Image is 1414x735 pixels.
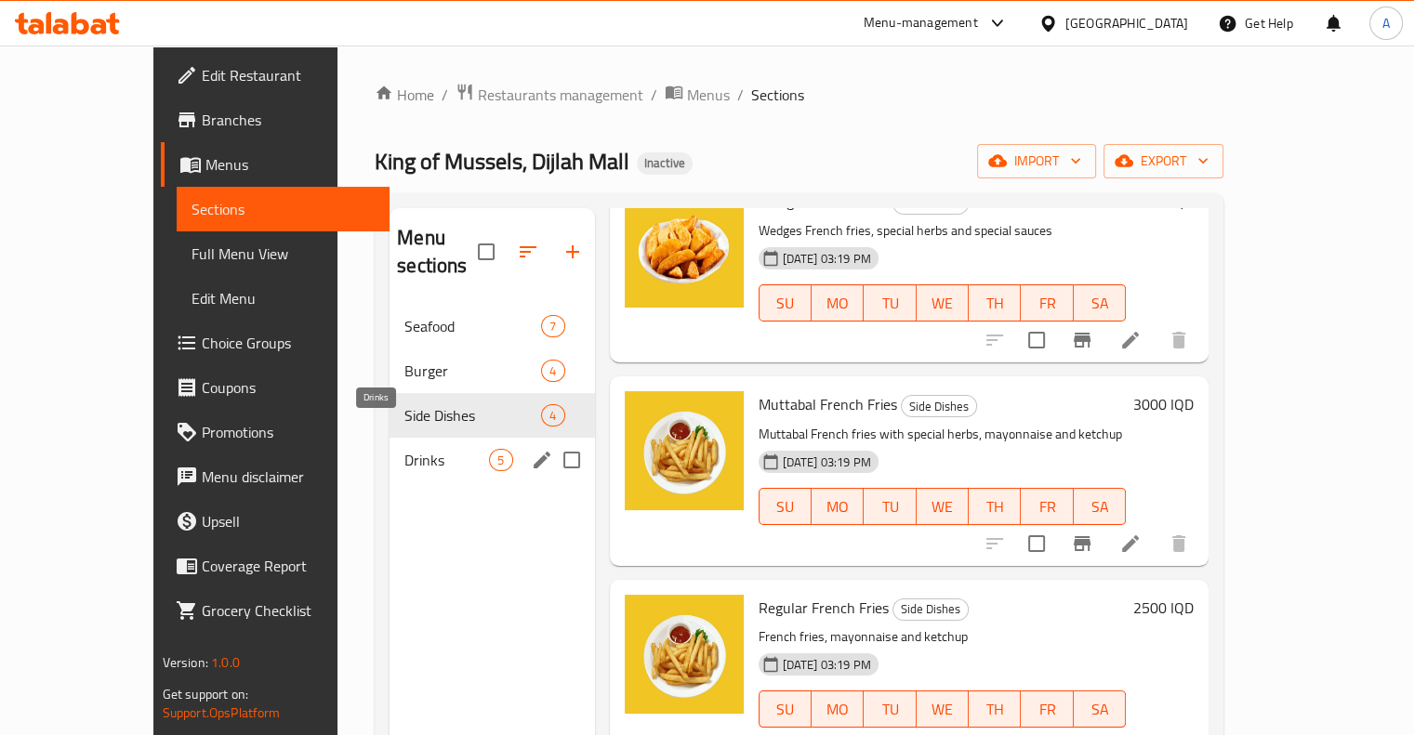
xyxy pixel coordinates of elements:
[812,690,864,728] button: MO
[892,598,969,621] div: Side Dishes
[759,284,812,322] button: SU
[1156,318,1201,362] button: delete
[1060,521,1104,566] button: Branch-specific-item
[864,488,916,525] button: TU
[541,315,564,337] div: items
[202,332,375,354] span: Choice Groups
[541,360,564,382] div: items
[404,360,541,382] span: Burger
[202,376,375,399] span: Coupons
[211,650,240,675] span: 1.0.0
[759,219,1127,243] p: Wedges French fries, special herbs and special sauces
[490,452,511,469] span: 5
[404,449,489,471] span: Drinks
[1021,690,1073,728] button: FR
[1021,488,1073,525] button: FR
[205,153,375,176] span: Menus
[977,144,1096,178] button: import
[390,348,594,393] div: Burger4
[192,198,375,220] span: Sections
[390,393,594,438] div: Side Dishes4
[976,290,1013,317] span: TH
[1074,284,1126,322] button: SA
[902,396,976,417] span: Side Dishes
[542,318,563,335] span: 7
[976,696,1013,723] span: TH
[456,83,643,107] a: Restaurants management
[992,150,1081,173] span: import
[759,488,812,525] button: SU
[1017,321,1056,360] span: Select to update
[1074,690,1126,728] button: SA
[871,290,908,317] span: TU
[467,232,506,271] span: Select all sections
[864,284,916,322] button: TU
[819,290,856,317] span: MO
[924,493,961,520] span: WE
[489,449,512,471] div: items
[177,187,390,231] a: Sections
[871,493,908,520] span: TU
[864,690,916,728] button: TU
[767,290,804,317] span: SU
[775,453,879,471] span: [DATE] 03:19 PM
[819,696,856,723] span: MO
[1156,521,1201,566] button: delete
[506,230,550,274] span: Sort sections
[161,544,390,588] a: Coverage Report
[1028,493,1065,520] span: FR
[478,84,643,106] span: Restaurants management
[637,155,693,171] span: Inactive
[390,296,594,490] nav: Menu sections
[737,84,744,106] li: /
[1021,284,1073,322] button: FR
[759,594,889,622] span: Regular French Fries
[1081,493,1118,520] span: SA
[202,599,375,622] span: Grocery Checklist
[542,362,563,380] span: 4
[901,395,977,417] div: Side Dishes
[1103,144,1223,178] button: export
[819,493,856,520] span: MO
[917,488,969,525] button: WE
[1081,290,1118,317] span: SA
[767,696,804,723] span: SU
[871,696,908,723] span: TU
[893,598,968,620] span: Side Dishes
[759,625,1127,649] p: French fries, mayonnaise and ketchup
[161,410,390,454] a: Promotions
[1133,391,1194,417] h6: 3000 IQD
[390,304,594,348] div: Seafood7
[161,454,390,499] a: Menu disclaimer
[1119,532,1142,555] a: Edit menu item
[924,290,961,317] span: WE
[625,595,744,714] img: Regular French Fries
[163,701,281,725] a: Support.OpsPlatform
[625,391,744,510] img: Muttabal French Fries
[625,189,744,308] img: Wedges French Fries
[161,53,390,98] a: Edit Restaurant
[404,404,541,427] span: Side Dishes
[202,64,375,86] span: Edit Restaurant
[1060,318,1104,362] button: Branch-specific-item
[1028,290,1065,317] span: FR
[759,690,812,728] button: SU
[161,499,390,544] a: Upsell
[177,231,390,276] a: Full Menu View
[404,315,541,337] span: Seafood
[375,83,1223,107] nav: breadcrumb
[161,321,390,365] a: Choice Groups
[192,287,375,309] span: Edit Menu
[759,423,1127,446] p: Muttabal French fries with special herbs, mayonnaise and ketchup
[161,365,390,410] a: Coupons
[442,84,448,106] li: /
[542,407,563,425] span: 4
[528,446,556,474] button: edit
[161,98,390,142] a: Branches
[687,84,730,106] span: Menus
[163,682,248,706] span: Get support on:
[812,284,864,322] button: MO
[1118,150,1209,173] span: export
[390,438,594,482] div: Drinks5edit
